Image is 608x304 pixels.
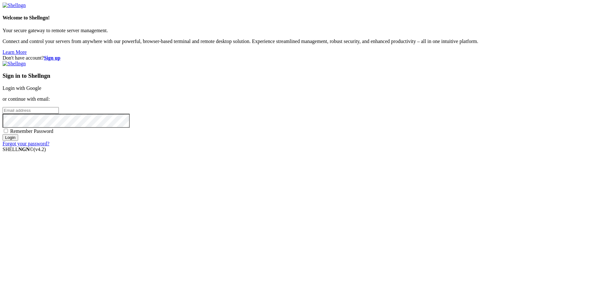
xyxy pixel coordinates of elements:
p: Connect and control your servers from anywhere with our powerful, browser-based terminal and remo... [3,39,605,44]
span: 4.2.0 [34,147,46,152]
a: Forgot your password? [3,141,49,146]
a: Login with Google [3,85,41,91]
h4: Welcome to Shellngn! [3,15,605,21]
a: Learn More [3,49,27,55]
img: Shellngn [3,3,26,8]
span: SHELL © [3,147,46,152]
img: Shellngn [3,61,26,67]
h3: Sign in to Shellngn [3,72,605,79]
b: NGN [18,147,30,152]
p: Your secure gateway to remote server management. [3,28,605,33]
input: Email address [3,107,59,114]
p: or continue with email: [3,96,605,102]
input: Remember Password [4,129,8,133]
input: Login [3,134,18,141]
div: Don't have account? [3,55,605,61]
span: Remember Password [10,128,53,134]
a: Sign up [44,55,60,61]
